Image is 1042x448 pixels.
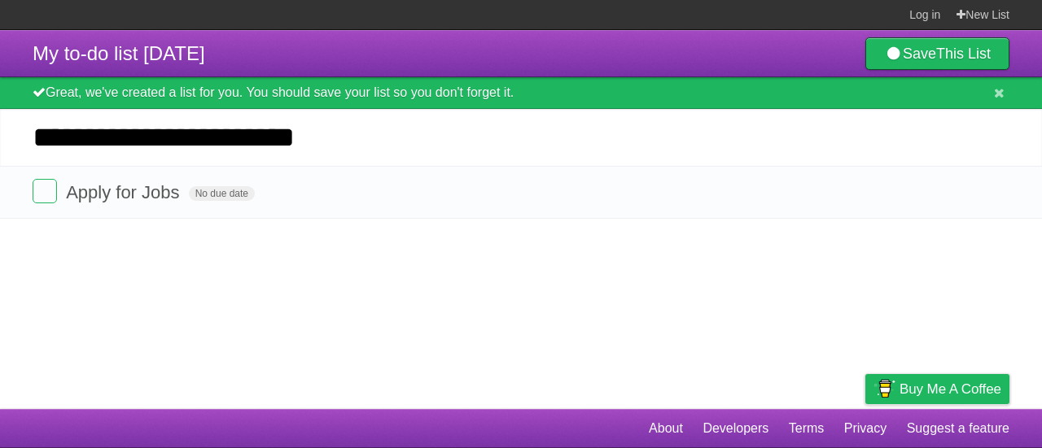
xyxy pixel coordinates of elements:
[703,413,768,444] a: Developers
[936,46,991,62] b: This List
[649,413,683,444] a: About
[33,179,57,203] label: Done
[66,182,183,202] span: Apply for Jobs
[789,413,825,444] a: Terms
[900,375,1001,403] span: Buy me a coffee
[907,413,1009,444] a: Suggest a feature
[33,42,205,64] span: My to-do list [DATE]
[189,186,255,201] span: No due date
[844,413,887,444] a: Privacy
[873,375,895,402] img: Buy me a coffee
[865,37,1009,70] a: SaveThis List
[865,374,1009,404] a: Buy me a coffee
